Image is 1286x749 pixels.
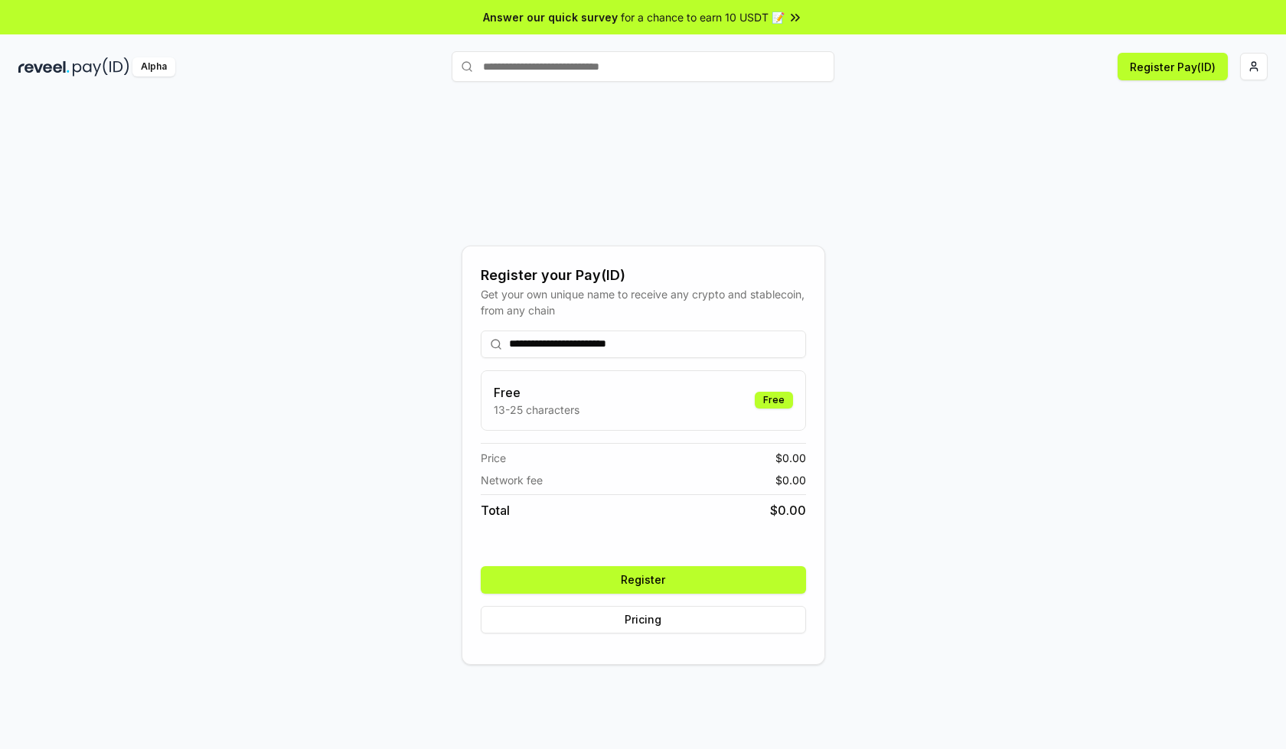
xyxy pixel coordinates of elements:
span: $ 0.00 [770,501,806,519]
h3: Free [494,383,579,402]
div: Alpha [132,57,175,77]
span: for a chance to earn 10 USDT 📝 [621,9,785,25]
span: $ 0.00 [775,472,806,488]
div: Register your Pay(ID) [481,265,806,286]
img: pay_id [73,57,129,77]
button: Register [481,566,806,594]
img: reveel_dark [18,57,70,77]
span: Answer our quick survey [483,9,618,25]
span: Price [481,450,506,466]
button: Pricing [481,606,806,633]
span: $ 0.00 [775,450,806,466]
div: Free [755,392,793,409]
span: Total [481,501,510,519]
span: Network fee [481,472,543,488]
div: Get your own unique name to receive any crypto and stablecoin, from any chain [481,286,806,318]
p: 13-25 characters [494,402,579,418]
button: Register Pay(ID) [1118,53,1228,80]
